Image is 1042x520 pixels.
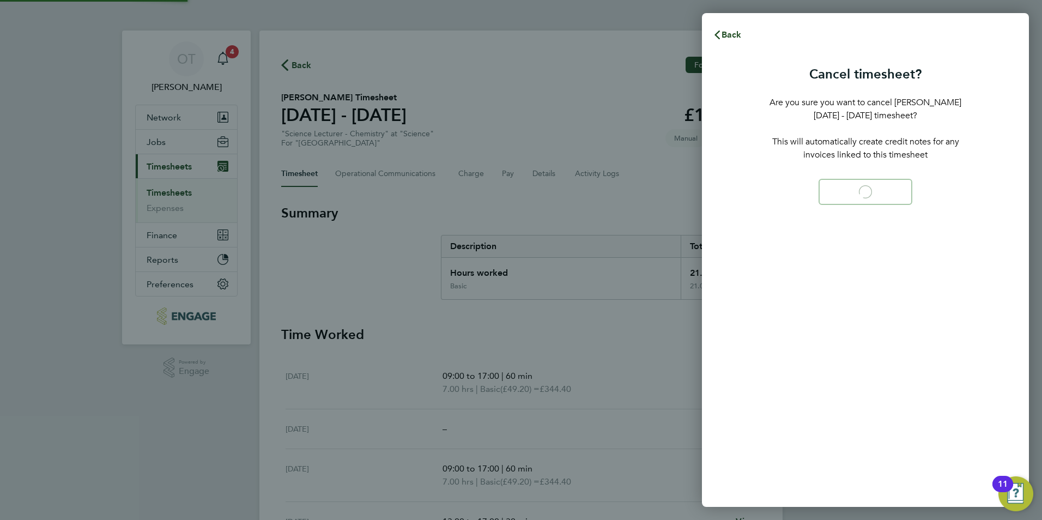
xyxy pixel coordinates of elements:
[998,484,1008,498] div: 11
[770,135,961,161] p: This will automatically create credit notes for any invoices linked to this timesheet
[722,29,742,40] span: Back
[702,24,753,46] button: Back
[770,96,961,122] p: Are you sure you want to cancel [PERSON_NAME] [DATE] - [DATE] timesheet?
[998,476,1033,511] button: Open Resource Center, 11 new notifications
[770,65,961,83] h3: Cancel timesheet?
